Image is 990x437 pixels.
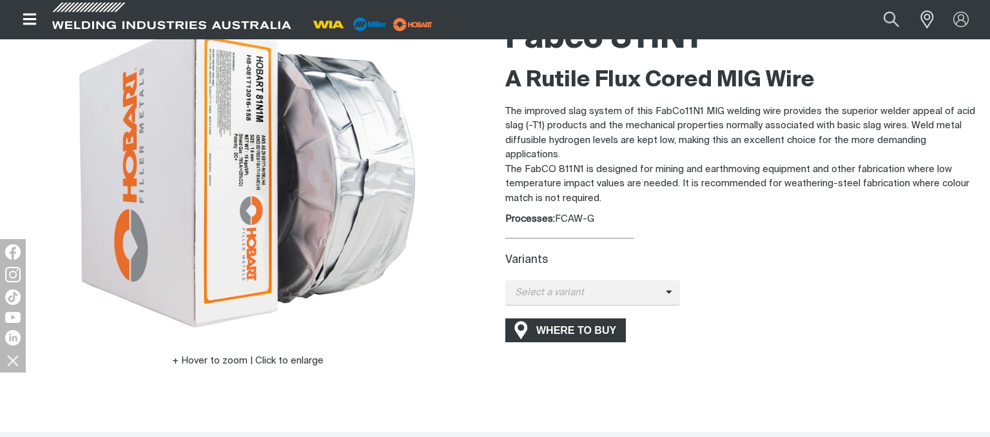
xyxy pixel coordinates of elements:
button: Search products [869,5,913,34]
div: The FabCO 811N1 is designed for mining and earthmoving equipment and other fabrication where low ... [505,66,980,206]
strong: Processes: [505,214,555,224]
span: Select a variant [505,286,666,300]
img: hide socials [2,349,24,371]
label: Variants [505,255,548,266]
a: WHERE TO BUY [505,318,626,342]
a: miller [389,19,436,29]
div: FCAW-G [505,212,980,227]
img: Instagram [5,267,21,282]
button: Hover to zoom | Click to enlarge [164,353,331,369]
span: WHERE TO BUY [528,320,625,341]
img: LinkedIn [5,330,21,345]
img: Fabco 811N1 [69,12,425,334]
img: TikTok [5,289,21,305]
h2: A Rutile Flux Cored MIG Wire [505,66,980,95]
p: The improved slag system of this FabCo11N1 MIG welding wire provides the superior welder appeal o... [505,104,980,162]
input: Product name or item number... [853,5,913,34]
img: miller [389,15,436,34]
img: Facebook [5,244,21,260]
img: YouTube [5,312,21,323]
